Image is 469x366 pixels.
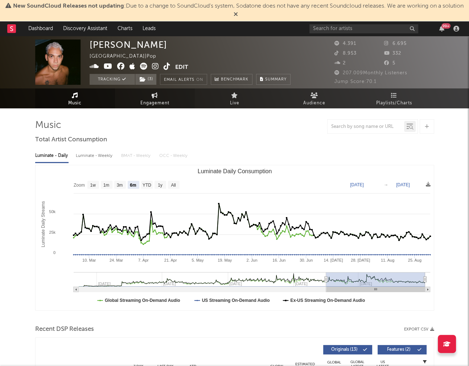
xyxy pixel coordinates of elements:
span: 4.391 [334,41,356,46]
div: [PERSON_NAME] [90,39,167,50]
text: 28. [DATE] [351,258,370,262]
button: 99+ [439,26,444,32]
span: Dismiss [234,12,238,18]
button: (3) [135,74,156,85]
a: Charts [112,21,137,36]
text: [DATE] [396,182,410,187]
a: Dashboard [23,21,58,36]
text: 50k [49,209,55,214]
text: [DATE] [350,182,364,187]
text: Ex-US Streaming On-Demand Audio [290,298,365,303]
span: Audience [303,99,325,108]
span: Engagement [140,99,169,108]
text: Global Streaming On-Demand Audio [105,298,180,303]
a: Leads [137,21,161,36]
text: US Streaming On-Demand Audio [202,298,270,303]
span: Benchmark [221,75,248,84]
span: Summary [265,78,287,82]
text: 7. Apr [138,258,148,262]
text: 10. Mar [82,258,96,262]
text: Zoom [74,183,85,188]
text: 1m [103,183,109,188]
a: Playlists/Charts [354,88,434,108]
text: 25k [49,230,55,234]
button: Features(2) [378,345,427,354]
button: Export CSV [404,327,434,332]
span: 332 [384,51,401,56]
text: 6m [130,183,136,188]
text: 24. Mar [109,258,123,262]
a: Live [195,88,275,108]
input: Search for artists [309,24,418,33]
span: Playlists/Charts [376,99,412,108]
text: 30. Jun [300,258,313,262]
text: 5. May [192,258,204,262]
span: Total Artist Consumption [35,136,107,144]
em: On [196,78,203,82]
text: YTD [142,183,151,188]
input: Search by song name or URL [328,124,404,130]
a: Audience [275,88,354,108]
span: New SoundCloud Releases not updating [13,3,124,9]
span: : Due to a change to SoundCloud's system, Sodatone does not have any recent Soundcloud releases. ... [13,3,464,9]
text: 11. Aug [380,258,394,262]
span: Live [230,99,239,108]
text: 1y [158,183,162,188]
span: 207.009 Monthly Listeners [334,71,407,75]
text: 3m [116,183,123,188]
span: Jump Score: 70.1 [334,79,377,84]
text: 2. Jun [246,258,257,262]
a: Benchmark [211,74,252,85]
text: Luminate Daily Consumption [197,168,272,174]
text: 16. Jun [272,258,285,262]
button: Tracking [90,74,135,85]
button: Summary [256,74,291,85]
span: Originals ( 13 ) [328,348,361,352]
span: Recent DSP Releases [35,325,94,334]
text: All [171,183,176,188]
text: 0 [53,250,55,255]
text: 1w [90,183,96,188]
text: 21. Apr [164,258,177,262]
text: 25. Aug [408,258,421,262]
text: 14. [DATE] [324,258,343,262]
div: Luminate - Weekly [76,150,114,162]
span: Music [68,99,82,108]
svg: Luminate Daily Consumption [36,165,434,310]
span: 8.953 [334,51,357,56]
button: Email AlertsOn [160,74,207,85]
a: Discovery Assistant [58,21,112,36]
button: Originals(13) [323,345,372,354]
div: [GEOGRAPHIC_DATA] | Pop [90,52,165,61]
text: → [384,182,388,187]
text: 19. May [218,258,232,262]
a: Music [35,88,115,108]
span: Features ( 2 ) [382,348,416,352]
span: 6.695 [384,41,407,46]
a: Engagement [115,88,195,108]
div: 99 + [441,23,451,29]
span: 2 [334,61,346,66]
span: 5 [384,61,395,66]
text: Luminate Daily Streams [40,201,45,247]
button: Edit [175,63,188,72]
span: ( 3 ) [135,74,157,85]
div: Luminate - Daily [35,150,69,162]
